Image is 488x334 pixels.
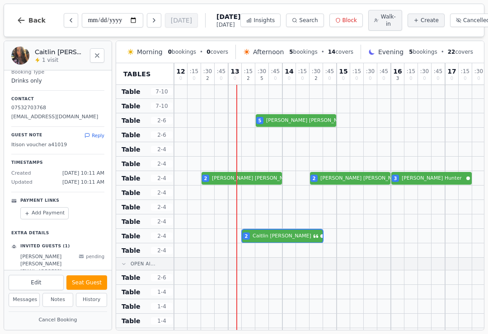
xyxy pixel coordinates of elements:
[122,288,141,297] span: Table
[217,69,225,74] span: : 45
[253,17,275,24] span: Insights
[9,9,53,31] button: Back
[266,117,350,125] span: [PERSON_NAME] [PERSON_NAME]
[190,69,198,74] span: : 15
[328,48,353,56] span: covers
[448,49,455,55] span: 22
[192,76,195,81] span: 0
[122,246,141,255] span: Table
[122,130,141,139] span: Table
[409,76,412,81] span: 0
[122,232,141,241] span: Table
[380,69,388,74] span: : 45
[147,13,161,28] button: Next day
[122,145,141,154] span: Table
[20,198,59,204] p: Payment Links
[137,47,163,56] span: Morning
[151,288,173,296] span: 1 - 4
[11,170,31,177] span: Created
[20,243,70,250] p: Invited Guests (1)
[312,69,320,74] span: : 30
[122,302,141,311] span: Table
[122,203,141,212] span: Table
[216,12,240,21] span: [DATE]
[253,232,311,240] span: Caitlin [PERSON_NAME]
[286,14,324,27] button: Search
[313,233,319,239] svg: Customer message
[271,69,280,74] span: : 45
[378,47,404,56] span: Evening
[409,48,437,56] span: bookings
[90,48,104,63] button: Close
[441,48,444,56] span: •
[11,69,104,76] dt: Booking Type
[436,76,439,81] span: 0
[11,77,104,85] dd: Drinks only
[11,96,104,102] p: Contact
[200,48,203,56] span: •
[151,247,173,254] span: 2 - 4
[247,76,249,81] span: 2
[289,48,317,56] span: bookings
[203,69,212,74] span: : 30
[86,253,104,260] span: pending
[66,275,107,290] button: Seat Guest
[274,76,277,81] span: 0
[42,293,74,307] button: Notes
[212,175,296,182] span: [PERSON_NAME] [PERSON_NAME]
[76,293,107,307] button: History
[409,49,413,55] span: 5
[464,76,466,81] span: 0
[151,88,173,95] span: 7 - 10
[151,232,173,240] span: 2 - 4
[220,76,222,81] span: 0
[42,56,58,64] span: 1 visit
[122,188,141,197] span: Table
[11,132,42,139] p: Guest Note
[230,68,239,74] span: 13
[260,76,263,81] span: 5
[366,69,375,74] span: : 30
[393,68,402,74] span: 16
[151,131,173,139] span: 2 - 6
[64,13,78,28] button: Previous day
[288,76,291,81] span: 0
[20,207,69,219] button: Add Payment
[448,48,473,56] span: covers
[408,14,445,27] button: Create
[314,76,317,81] span: 2
[151,274,173,281] span: 2 - 6
[176,68,185,74] span: 12
[450,76,453,81] span: 0
[122,102,141,111] span: Table
[35,47,84,56] h2: Caitlin [PERSON_NAME]
[11,104,104,112] p: 07532703768
[11,141,104,149] p: Itison voucher a41019
[151,175,173,182] span: 2 - 4
[168,49,172,55] span: 0
[298,69,307,74] span: : 15
[122,159,141,168] span: Table
[253,47,284,56] span: Afternoon
[339,68,347,74] span: 15
[380,13,396,28] span: Walk-in
[394,175,397,182] span: 3
[420,69,429,74] span: : 30
[423,76,426,81] span: 0
[122,87,141,96] span: Table
[206,48,228,56] span: covers
[151,102,173,110] span: 7 - 10
[9,315,107,326] button: Cancel Booking
[151,303,173,310] span: 1 - 4
[477,76,480,81] span: 0
[474,69,483,74] span: : 30
[20,253,75,268] div: [PERSON_NAME] [PERSON_NAME]
[289,49,293,55] span: 5
[123,70,151,79] span: Tables
[321,48,324,56] span: •
[328,49,336,55] span: 14
[369,76,371,81] span: 0
[343,17,357,24] span: Block
[11,227,104,237] p: Extra Details
[258,69,266,74] span: : 30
